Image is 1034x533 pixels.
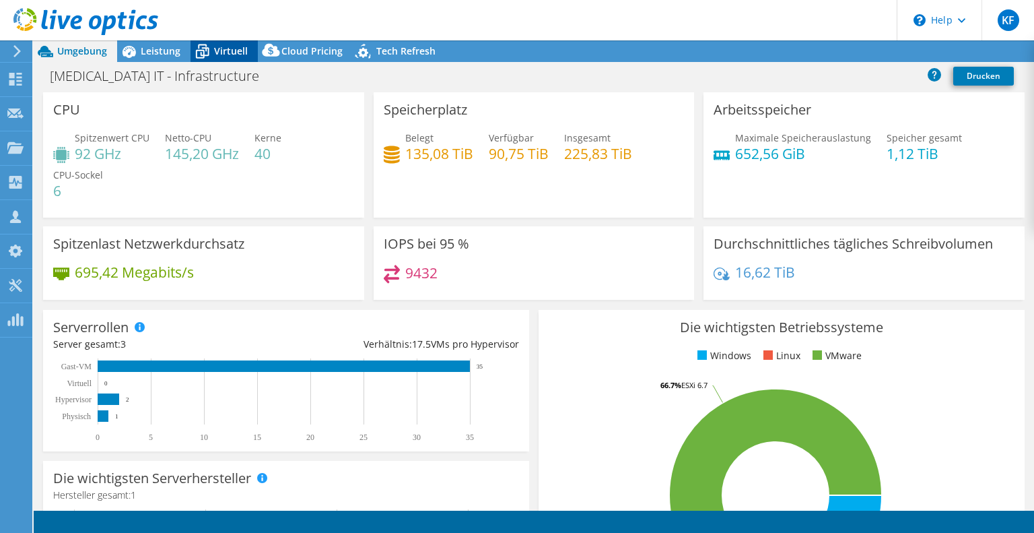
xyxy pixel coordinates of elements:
h3: Spitzenlast Netzwerkdurchsatz [53,237,244,251]
span: CPU-Sockel [53,168,103,181]
text: 5 [149,433,153,442]
span: Maximale Speicherauslastung [735,131,871,144]
span: Speicher gesamt [887,131,962,144]
text: 20 [306,433,314,442]
text: 15 [253,433,261,442]
text: 35 [477,363,483,370]
text: Gast-VM [61,362,92,371]
text: Physisch [62,412,91,421]
span: Kerne [254,131,281,144]
span: Leistung [141,44,180,57]
h3: CPU [53,102,80,117]
h3: IOPS bei 95 % [384,237,469,251]
span: Tech Refresh [376,44,436,57]
text: 35 [466,433,474,442]
h3: Die wichtigsten Serverhersteller [53,471,251,486]
span: Insgesamt [564,131,611,144]
span: Umgebung [57,44,107,57]
li: VMware [809,348,862,363]
text: 25 [359,433,368,442]
h4: 6 [53,183,103,198]
h4: 695,42 Megabits/s [75,265,194,280]
h4: 145,20 GHz [165,146,239,161]
text: 30 [413,433,421,442]
text: 2 [126,396,129,403]
span: Verfügbar [489,131,534,144]
span: 17.5 [412,338,431,350]
h1: [MEDICAL_DATA] IT - Infrastructure [44,69,280,84]
h3: Die wichtigsten Betriebssysteme [549,320,1014,335]
div: Verhältnis: VMs pro Hypervisor [286,337,519,352]
span: Cloud Pricing [281,44,343,57]
h4: 135,08 TiB [405,146,473,161]
h4: 92 GHz [75,146,149,161]
tspan: 66.7% [660,380,681,390]
h3: Arbeitsspeicher [714,102,811,117]
h4: 1,12 TiB [887,146,962,161]
text: 0 [96,433,100,442]
text: 1 [115,413,118,420]
h4: 40 [254,146,281,161]
h4: 16,62 TiB [735,265,795,280]
h4: 9432 [405,265,438,280]
a: Drucken [953,67,1014,86]
li: Linux [760,348,800,363]
h4: 90,75 TiB [489,146,549,161]
h4: 652,56 GiB [735,146,871,161]
span: 1 [131,489,136,501]
span: Netto-CPU [165,131,211,144]
h4: 225,83 TiB [564,146,632,161]
text: 0 [104,380,108,387]
li: Windows [694,348,751,363]
svg: \n [914,14,926,26]
tspan: ESXi 6.7 [681,380,708,390]
text: Virtuell [67,379,92,388]
div: Server gesamt: [53,337,286,352]
span: Belegt [405,131,434,144]
h3: Durchschnittliches tägliches Schreibvolumen [714,237,993,251]
h3: Serverrollen [53,320,129,335]
text: 10 [200,433,208,442]
span: KF [998,9,1019,31]
span: Virtuell [214,44,248,57]
h3: Speicherplatz [384,102,467,117]
span: Spitzenwert CPU [75,131,149,144]
span: 3 [120,338,126,350]
h4: Hersteller gesamt: [53,488,519,503]
text: Hypervisor [55,395,92,404]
